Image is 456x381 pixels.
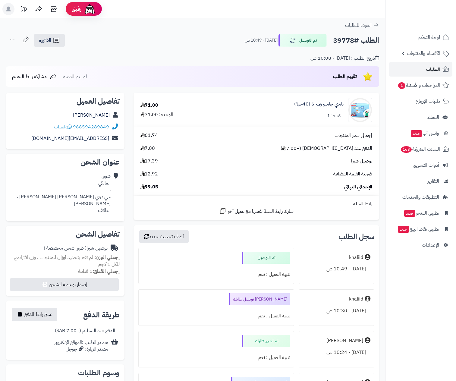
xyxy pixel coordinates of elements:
div: [DATE] - 10:24 ص [303,347,370,358]
span: نسخ رابط الدفع [24,311,52,318]
a: واتساب [54,123,72,131]
span: الأقسام والمنتجات [407,49,440,58]
a: أدوات التسويق [389,158,452,172]
div: تم تجهيز طلبك [242,335,290,347]
span: إجمالي سعر المنتجات [335,132,372,139]
span: لم يتم التقييم [62,73,87,80]
span: المراجعات والأسئلة [398,81,440,90]
div: [DATE] - 10:49 ص [303,263,370,275]
button: إصدار بوليصة الشحن [10,278,119,291]
span: 12.92 [140,171,158,178]
span: 99.05 [140,184,158,190]
a: شارك رابط السلة نفسها مع عميل آخر [219,207,294,215]
a: التطبيقات والخدمات [389,190,452,204]
span: الإعدادات [422,241,439,249]
a: بامبي جامبو رقم 6 (40حبة) [294,101,344,108]
button: تم التوصيل [278,34,327,47]
div: رابط السلة [136,200,377,207]
div: تم التوصيل [242,252,290,264]
div: [DATE] - 10:30 ص [303,305,370,317]
div: 71.00 [140,102,158,109]
span: جديد [404,210,415,217]
span: توصيل شبرا [351,158,372,165]
a: العملاء [389,110,452,124]
a: تحديثات المنصة [16,3,31,17]
span: لم تقم بتحديد أوزان للمنتجات ، وزن افتراضي للكل 1 كجم [14,254,120,268]
div: الوحدة: 71.00 [140,111,173,118]
div: مصدر الطلب :الموقع الإلكتروني [54,339,108,353]
img: 1664193423-61dl+lKWL5L-90x90.jpg [348,98,372,122]
h3: سجل الطلب [338,233,374,240]
span: 168 [401,146,412,153]
div: تنبيه العميل : نعم [142,269,290,280]
span: طلبات الإرجاع [416,97,440,105]
button: نسخ رابط الدفع [12,308,57,321]
span: ضريبة القيمة المضافة [333,171,372,178]
h2: وسوم الطلبات [11,369,120,376]
span: التطبيقات والخدمات [402,193,439,201]
h2: تفاصيل العميل [11,98,120,105]
a: [PERSON_NAME] [73,112,110,119]
div: khaliid [349,254,363,261]
img: logo-2.png [415,16,450,29]
span: الإجمالي النهائي [344,184,372,190]
div: الكمية: 1 [327,112,344,119]
a: تطبيق نقاط البيعجديد [389,222,452,236]
div: [PERSON_NAME] [326,337,363,344]
span: الطلبات [426,65,440,74]
a: مشاركة رابط التقييم [12,73,57,80]
span: لوحة التحكم [418,33,440,42]
span: أدوات التسويق [413,161,439,169]
a: الفاتورة [34,34,65,47]
small: [DATE] - 10:49 ص [245,37,278,43]
a: الطلبات [389,62,452,77]
a: التقارير [389,174,452,188]
button: أضف تحديث جديد [139,230,189,243]
span: 61.74 [140,132,158,139]
h2: الطلب #39778 [333,34,379,47]
img: ai-face.png [84,3,96,15]
div: الدفع عند التسليم (+7.00 SAR) [55,327,115,334]
span: 1 [398,82,405,89]
div: تنبيه العميل : نعم [142,352,290,364]
strong: إجمالي الوزن: [94,254,120,261]
div: توصيل شبرا [44,245,108,252]
a: السلات المتروكة168 [389,142,452,156]
a: 966594289849 [73,123,109,131]
h2: طريقة الدفع [83,311,120,319]
div: khaliid [349,296,363,303]
div: مصدر الزيارة: جوجل [54,346,108,353]
a: طلبات الإرجاع [389,94,452,109]
h2: عنوان الشحن [11,159,120,166]
div: شوق المالكي ، حي ذوي [PERSON_NAME] [PERSON_NAME] ، [PERSON_NAME] الطائف [11,173,111,214]
h2: تفاصيل الشحن [11,231,120,238]
span: مشاركة رابط التقييم [12,73,47,80]
span: وآتس آب [410,129,439,137]
span: السلات المتروكة [400,145,440,153]
span: جديد [411,130,422,137]
span: جديد [398,226,409,233]
div: تنبيه العميل : نعم [142,310,290,322]
span: رفيق [72,5,81,13]
a: [EMAIL_ADDRESS][DOMAIN_NAME] [31,135,109,142]
div: تاريخ الطلب : [DATE] - 10:08 ص [310,55,379,62]
a: الإعدادات [389,238,452,252]
span: شارك رابط السلة نفسها مع عميل آخر [228,208,294,215]
span: ( طرق شحن مخصصة ) [44,244,86,252]
a: المراجعات والأسئلة1 [389,78,452,93]
span: العودة للطلبات [345,22,372,29]
span: الفاتورة [39,37,51,44]
strong: إجمالي القطع: [93,268,120,275]
span: التقارير [428,177,439,185]
a: تطبيق المتجرجديد [389,206,452,220]
a: لوحة التحكم [389,30,452,45]
small: 1 قطعة [78,268,120,275]
span: تطبيق المتجر [404,209,439,217]
div: [PERSON_NAME] توصيل طلبك [229,293,290,305]
span: 17.39 [140,158,158,165]
span: 7.00 [140,145,155,152]
span: تقييم الطلب [333,73,357,80]
a: العودة للطلبات [345,22,379,29]
span: تطبيق نقاط البيع [397,225,439,233]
